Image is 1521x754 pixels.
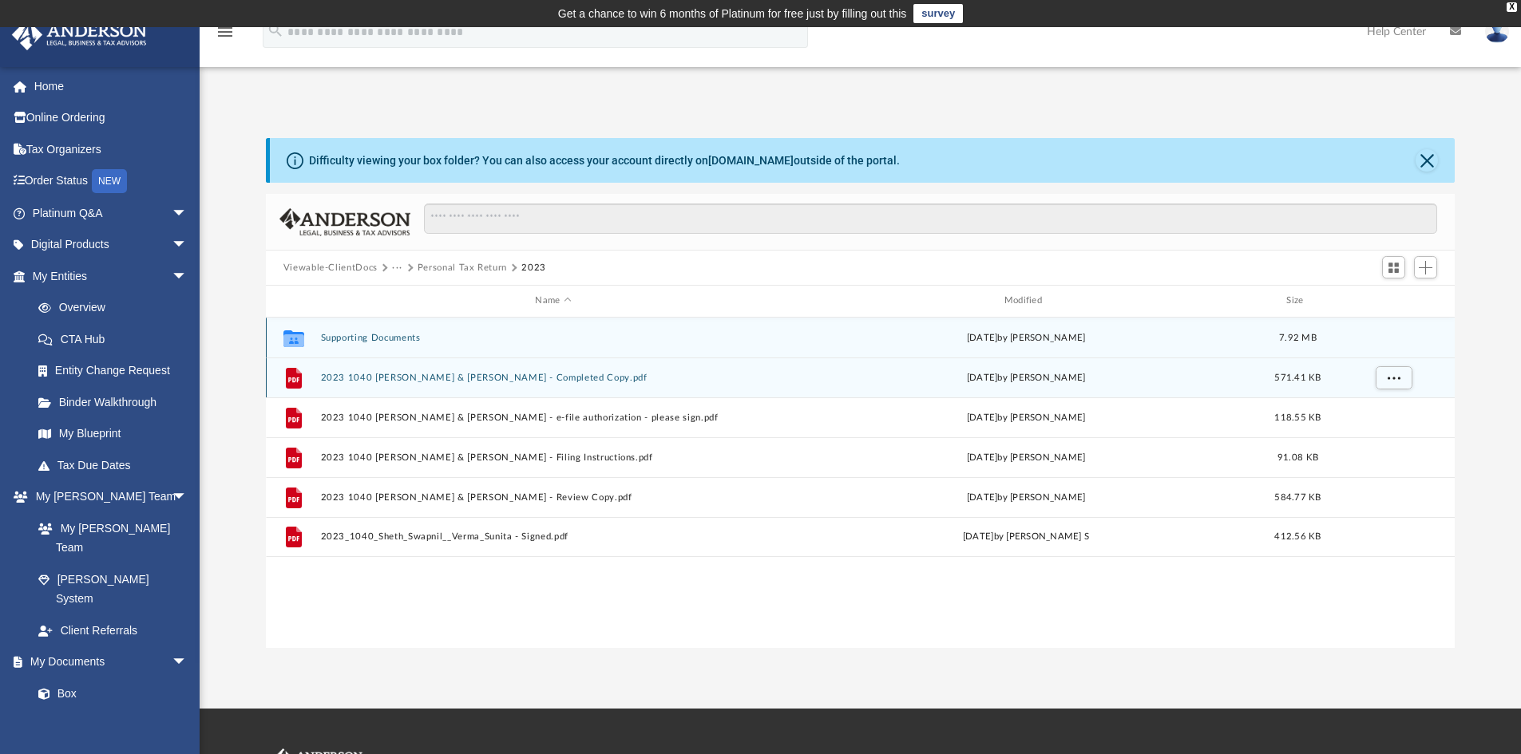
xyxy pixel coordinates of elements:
span: 118.55 KB [1274,413,1321,421]
button: Switch to Grid View [1382,256,1406,278]
button: Viewable-ClientDocs [283,261,378,275]
div: id [273,294,313,308]
a: Order StatusNEW [11,165,212,198]
img: Anderson Advisors Platinum Portal [7,19,152,50]
span: arrow_drop_down [172,229,204,262]
span: 584.77 KB [1274,492,1321,501]
div: [DATE] by [PERSON_NAME] [793,490,1258,504]
a: Home [11,70,212,102]
a: Binder Walkthrough [22,386,212,418]
span: 7.92 MB [1279,333,1317,341]
a: Box [22,677,196,709]
a: Client Referrals [22,614,204,646]
button: ··· [392,261,402,275]
div: NEW [92,169,127,193]
button: 2023 1040 [PERSON_NAME] & [PERSON_NAME] - Review Copy.pdf [320,492,786,503]
span: arrow_drop_down [172,197,204,230]
a: Tax Due Dates [22,449,212,481]
div: Size [1266,294,1329,308]
a: Online Ordering [11,102,212,134]
button: Supporting Documents [320,333,786,343]
button: 2023_1040_Sheth_Swapnil__Verma_Sunita - Signed.pdf [320,531,786,542]
span: arrow_drop_down [172,646,204,679]
button: More options [1375,365,1412,389]
a: Platinum Q&Aarrow_drop_down [11,197,212,229]
a: [PERSON_NAME] System [22,563,204,614]
button: Personal Tax Return [418,261,507,275]
button: Add [1414,256,1438,278]
a: [DOMAIN_NAME] [708,154,794,167]
a: My Blueprint [22,418,204,450]
div: Get a chance to win 6 months of Platinum for free just by filling out this [558,4,907,23]
input: Search files and folders [424,203,1437,234]
span: arrow_drop_down [172,260,204,293]
a: CTA Hub [22,323,212,355]
div: [DATE] by [PERSON_NAME] [793,450,1258,464]
div: Name [319,294,786,308]
div: [DATE] by [PERSON_NAME] [793,410,1258,424]
button: Close [1416,149,1438,172]
span: 91.08 KB [1277,452,1318,461]
span: arrow_drop_down [172,481,204,514]
button: 2023 [521,261,546,275]
div: Modified [793,294,1259,308]
i: search [267,22,284,39]
div: Difficulty viewing your box folder? You can also access your account directly on outside of the p... [309,152,900,169]
a: Digital Productsarrow_drop_down [11,229,212,261]
img: User Pic [1485,20,1509,43]
span: 412.56 KB [1274,532,1321,541]
div: close [1507,2,1517,12]
a: Tax Organizers [11,133,212,165]
a: My Documentsarrow_drop_down [11,646,204,678]
button: 2023 1040 [PERSON_NAME] & [PERSON_NAME] - Filing Instructions.pdf [320,452,786,463]
span: 571.41 KB [1274,373,1321,381]
div: grid [266,318,1456,648]
a: My [PERSON_NAME] Team [22,512,196,563]
a: Entity Change Request [22,355,212,387]
div: id [1337,294,1448,308]
a: My Entitiesarrow_drop_down [11,260,212,292]
div: [DATE] by [PERSON_NAME] [793,330,1258,345]
button: 2023 1040 [PERSON_NAME] & [PERSON_NAME] - e-file authorization - please sign.pdf [320,413,786,423]
button: 2023 1040 [PERSON_NAME] & [PERSON_NAME] - Completed Copy.pdf [320,373,786,383]
a: survey [913,4,963,23]
a: My [PERSON_NAME] Teamarrow_drop_down [11,481,204,513]
i: menu [216,22,235,41]
a: Overview [22,292,212,324]
a: menu [216,30,235,41]
div: [DATE] by [PERSON_NAME] S [793,530,1258,544]
div: [DATE] by [PERSON_NAME] [793,370,1258,385]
